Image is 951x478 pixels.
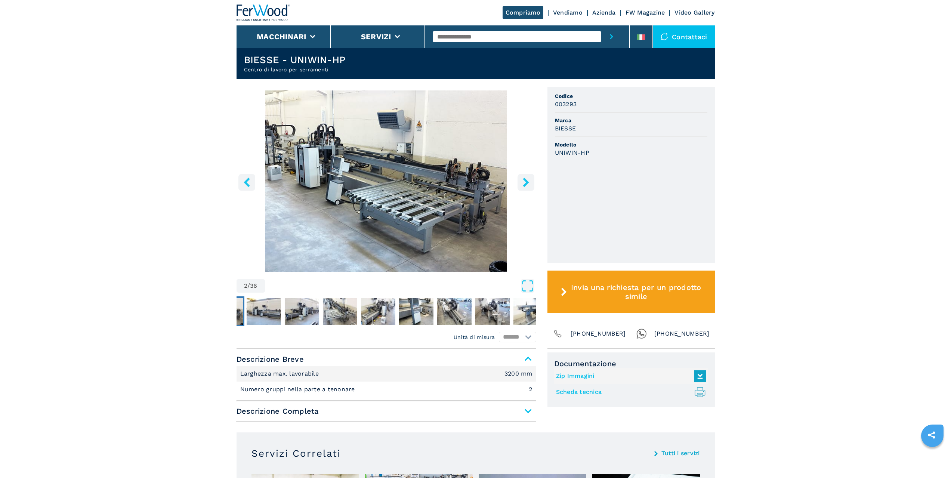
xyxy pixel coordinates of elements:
[437,298,471,325] img: 5d7a65cf1f9fb0817a2f66cd0e450b60
[361,298,395,325] img: 20697d347a872c61c70ad7ed32bcf445
[601,25,622,48] button: submit-button
[238,174,255,191] button: left-button
[237,352,536,366] span: Descrizione Breve
[553,9,583,16] a: Vendiamo
[919,444,945,472] iframe: Chat
[554,359,708,368] span: Documentazione
[570,283,702,301] span: Invia una richiesta per un prodotto simile
[284,298,319,325] img: a6bfc08a8df8b2438fda2efee33ce913
[473,296,511,326] button: Go to Slide 9
[322,298,357,325] img: e6044b61c090f6e4e4a9751ed98e5d0b
[359,296,396,326] button: Go to Slide 6
[251,447,341,459] h3: Servizi Correlati
[397,296,435,326] button: Go to Slide 7
[237,90,536,272] div: Go to Slide 2
[247,283,250,289] span: /
[435,296,473,326] button: Go to Slide 8
[207,296,244,326] button: Go to Slide 2
[555,141,707,148] span: Modello
[653,25,715,48] div: Contattaci
[556,386,703,398] a: Scheda tecnica
[244,54,346,66] h1: BIESSE - UNIWIN-HP
[553,329,563,339] img: Phone
[654,329,710,339] span: [PHONE_NUMBER]
[250,283,257,289] span: 36
[503,6,543,19] a: Compriamo
[454,333,495,341] em: Unità di misura
[257,32,306,41] button: Macchinari
[555,117,707,124] span: Marca
[504,371,532,377] em: 3200 mm
[246,298,281,325] img: 718bb1fd6b95fc0a07fc0ccb751cbb57
[237,404,536,418] span: Descrizione Completa
[237,366,536,398] div: Descrizione Breve
[267,279,534,293] button: Open Fullscreen
[555,124,576,133] h3: BIESSE
[922,426,941,444] a: sharethis
[661,33,668,40] img: Contattaci
[547,271,715,313] button: Invia una richiesta per un prodotto simile
[237,90,536,272] img: Centro di lavoro per serramenti BIESSE UNIWIN-HP
[529,386,532,392] em: 2
[475,298,509,325] img: cb8736e37f414d03dcd4a3279195c049
[512,296,549,326] button: Go to Slide 10
[245,296,282,326] button: Go to Slide 3
[636,329,647,339] img: Whatsapp
[321,296,358,326] button: Go to Slide 5
[208,298,243,325] img: ff6fb0b23e30d3cb045fbc0d58ccb4ef
[513,298,547,325] img: 92db9e45398bc5bca4e47ac11b1da393
[571,329,626,339] span: [PHONE_NUMBER]
[399,298,433,325] img: f5b9283fb70bf239b16931e181a7c0c1
[244,66,346,73] h2: Centro di lavoro per serramenti
[244,283,247,289] span: 2
[555,148,589,157] h3: UNIWIN-HP
[207,296,506,326] nav: Thumbnail Navigation
[626,9,665,16] a: FW Magazine
[237,4,290,21] img: Ferwood
[592,9,616,16] a: Azienda
[518,174,534,191] button: right-button
[283,296,320,326] button: Go to Slide 4
[240,385,357,394] p: Numero gruppi nella parte a tenonare
[361,32,391,41] button: Servizi
[555,92,707,100] span: Codice
[674,9,714,16] a: Video Gallery
[555,100,577,108] h3: 003293
[240,370,321,378] p: Larghezza max. lavorabile
[661,450,700,456] a: Tutti i servizi
[556,370,703,382] a: Zip Immagini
